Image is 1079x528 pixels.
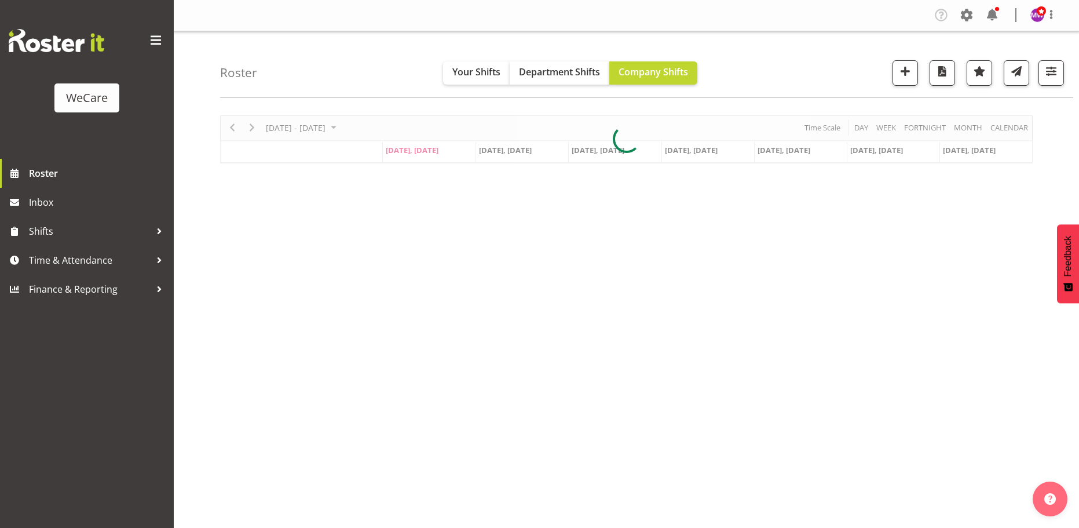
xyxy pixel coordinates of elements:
[619,65,688,78] span: Company Shifts
[609,61,697,85] button: Company Shifts
[893,60,918,86] button: Add a new shift
[510,61,609,85] button: Department Shifts
[29,194,168,211] span: Inbox
[443,61,510,85] button: Your Shifts
[519,65,600,78] span: Department Shifts
[29,281,151,298] span: Finance & Reporting
[220,66,257,79] h4: Roster
[29,223,151,240] span: Shifts
[9,29,104,52] img: Rosterit website logo
[29,252,151,269] span: Time & Attendance
[930,60,955,86] button: Download a PDF of the roster according to the set date range.
[452,65,500,78] span: Your Shifts
[1004,60,1029,86] button: Send a list of all shifts for the selected filtered period to all rostered employees.
[1030,8,1044,22] img: management-we-care10447.jpg
[967,60,992,86] button: Highlight an important date within the roster.
[29,165,168,182] span: Roster
[66,89,108,107] div: WeCare
[1057,224,1079,303] button: Feedback - Show survey
[1038,60,1064,86] button: Filter Shifts
[1063,236,1073,276] span: Feedback
[1044,493,1056,505] img: help-xxl-2.png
